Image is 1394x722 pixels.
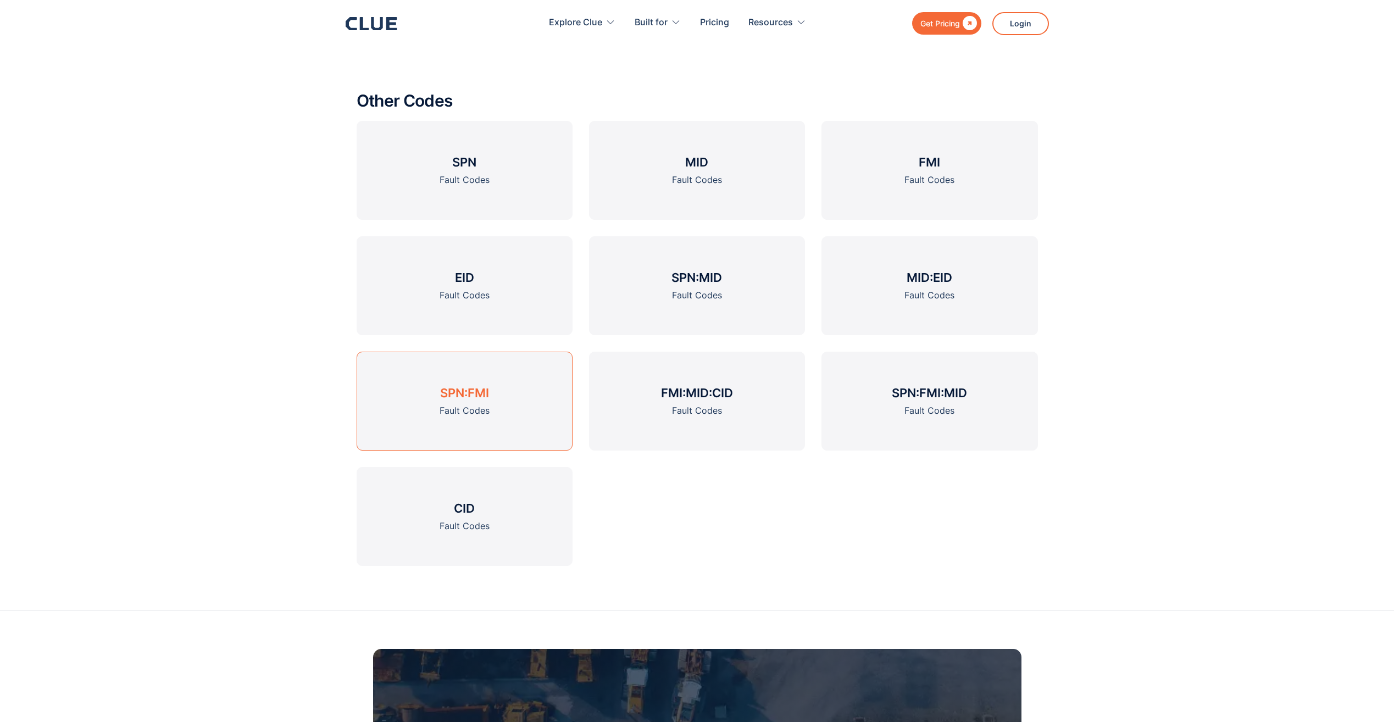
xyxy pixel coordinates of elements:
[672,288,722,302] div: Fault Codes
[661,385,733,401] h3: FMI:MID:CID
[904,404,954,418] div: Fault Codes
[685,154,708,170] h3: MID
[672,173,722,187] div: Fault Codes
[455,269,474,286] h3: EID
[821,236,1037,335] a: MID:EIDFault Codes
[892,385,967,401] h3: SPN:FMI:MID
[440,519,490,533] div: Fault Codes
[357,92,1038,110] h2: Other Codes
[904,288,954,302] div: Fault Codes
[920,16,960,30] div: Get Pricing
[440,385,489,401] h3: SPN:FMI
[748,5,806,40] div: Resources
[357,236,573,335] a: EIDFault Codes
[440,288,490,302] div: Fault Codes
[960,16,977,30] div: 
[700,5,729,40] a: Pricing
[635,5,668,40] div: Built for
[357,352,573,451] a: SPN:FMIFault Codes
[671,269,722,286] h3: SPN:MID
[357,467,573,566] a: CIDFault Codes
[357,121,573,220] a: SPNFault Codes
[549,5,602,40] div: Explore Clue
[549,5,615,40] div: Explore Clue
[589,121,805,220] a: MIDFault Codes
[635,5,681,40] div: Built for
[992,12,1049,35] a: Login
[589,236,805,335] a: SPN:MIDFault Codes
[904,173,954,187] div: Fault Codes
[440,173,490,187] div: Fault Codes
[821,121,1037,220] a: FMIFault Codes
[821,352,1037,451] a: SPN:FMI:MIDFault Codes
[748,5,793,40] div: Resources
[672,404,722,418] div: Fault Codes
[452,154,476,170] h3: SPN
[907,269,952,286] h3: MID:EID
[589,352,805,451] a: FMI:MID:CIDFault Codes
[454,500,475,516] h3: CID
[440,404,490,418] div: Fault Codes
[919,154,940,170] h3: FMI
[912,12,981,35] a: Get Pricing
